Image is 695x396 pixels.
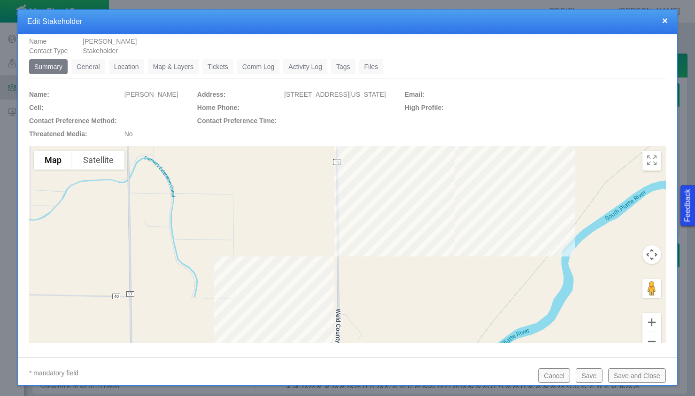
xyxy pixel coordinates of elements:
span: Name: [29,91,49,98]
a: Location [109,59,144,74]
span: High Profile: [405,104,444,111]
button: Save and Close [608,368,666,382]
span: No [124,130,133,138]
button: Toggle Fullscreen in browser window [642,151,661,170]
a: General [71,59,105,74]
button: Show street map [34,151,72,170]
button: Cancel [538,368,570,382]
button: Zoom out [642,332,661,351]
span: Contact Type [29,47,68,54]
span: Contact Preference Time: [197,117,277,124]
span: Stakeholder [83,47,118,54]
a: Map & Layers [148,59,199,74]
span: Contact Preference Method: [29,117,117,124]
span: Email: [405,91,425,98]
span: Threatened Media: [29,130,87,138]
button: Show satellite imagery [72,151,124,170]
span: Name [29,38,46,45]
a: Tags [331,59,355,74]
button: Map camera controls [642,245,661,264]
button: Drag Pegman onto the map to open Street View [642,279,661,298]
a: Files [359,59,384,74]
span: Address: [197,91,226,98]
button: Zoom in [642,313,661,332]
a: Activity Log [283,59,327,74]
button: Save [576,368,602,382]
span: [STREET_ADDRESS][US_STATE] [284,91,386,98]
button: close [662,16,668,25]
a: Comm Log [237,59,279,74]
span: [PERSON_NAME] [83,38,137,45]
a: Summary [29,59,68,74]
h4: Edit Stakeholder [27,17,668,27]
a: Tickets [202,59,233,74]
span: * mandatory field [29,369,78,377]
span: [PERSON_NAME] [124,91,178,98]
span: Home Phone: [197,104,239,111]
span: Cell: [29,104,43,111]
